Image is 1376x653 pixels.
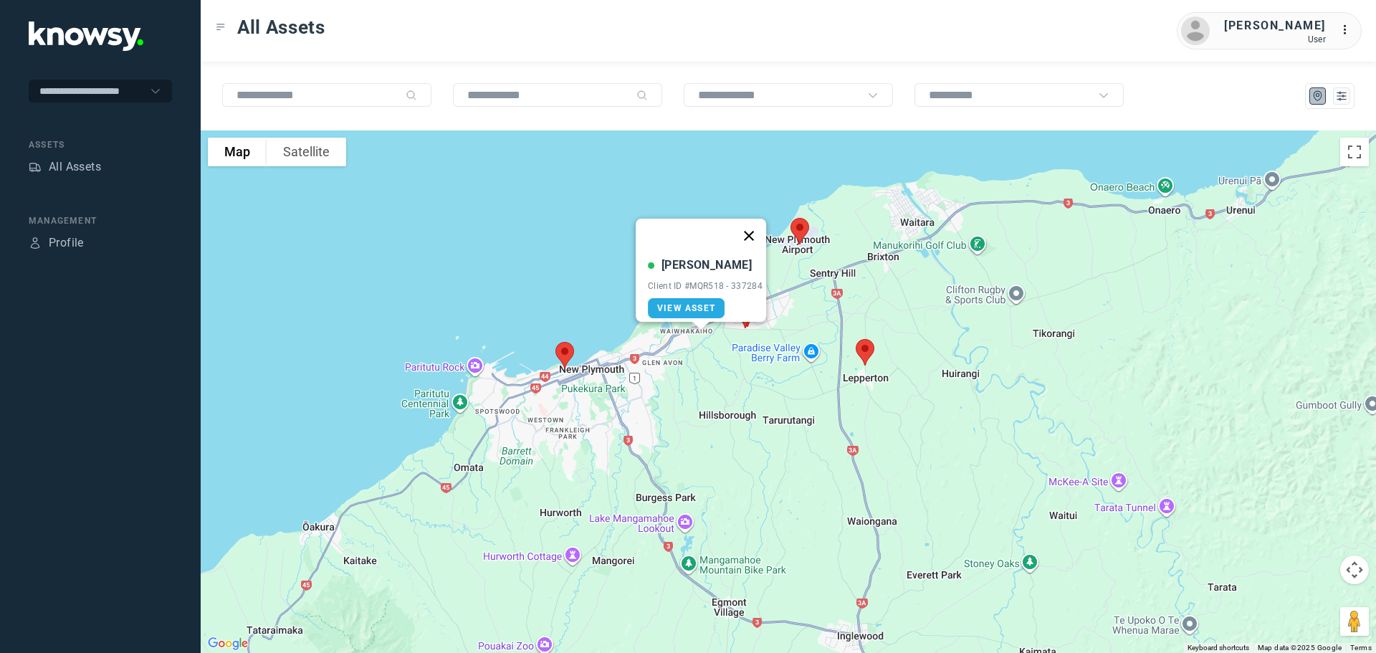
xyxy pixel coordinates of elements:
a: Open this area in Google Maps (opens a new window) [204,634,252,653]
div: Profile [49,234,84,252]
button: Close [732,219,766,253]
tspan: ... [1341,24,1355,35]
span: View Asset [657,303,715,313]
div: Management [29,214,172,227]
div: : [1340,22,1357,39]
button: Drag Pegman onto the map to open Street View [1340,607,1369,636]
a: View Asset [648,298,725,318]
div: All Assets [49,158,101,176]
a: ProfileProfile [29,234,84,252]
a: Terms (opens in new tab) [1350,644,1372,652]
img: Application Logo [29,22,143,51]
span: All Assets [237,14,325,40]
button: Show street map [208,138,267,166]
button: Show satellite imagery [267,138,346,166]
div: : [1340,22,1357,41]
div: Search [636,90,648,101]
div: Search [406,90,417,101]
div: Assets [29,138,172,151]
div: Profile [29,237,42,249]
img: avatar.png [1181,16,1210,45]
div: List [1335,90,1348,103]
div: Assets [29,161,42,173]
div: [PERSON_NAME] [1224,17,1326,34]
div: Toggle Menu [216,22,226,32]
div: User [1224,34,1326,44]
button: Toggle fullscreen view [1340,138,1369,166]
a: AssetsAll Assets [29,158,101,176]
div: [PERSON_NAME] [661,257,752,274]
button: Keyboard shortcuts [1188,643,1249,653]
button: Map camera controls [1340,556,1369,584]
img: Google [204,634,252,653]
span: Map data ©2025 Google [1258,644,1342,652]
div: Map [1311,90,1324,103]
div: Client ID #MQR518 - 337284 [648,281,763,291]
